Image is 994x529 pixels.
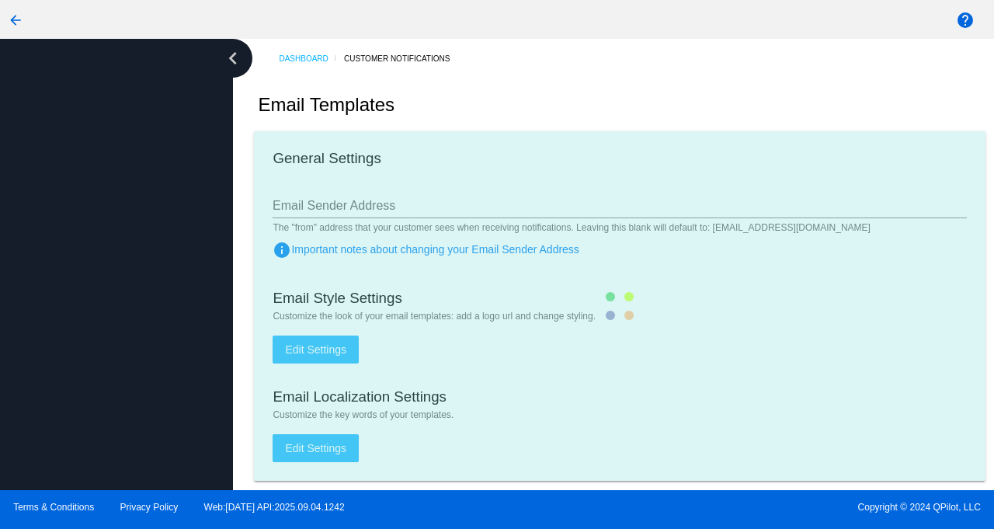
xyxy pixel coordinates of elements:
a: Terms & Conditions [13,502,94,513]
mat-icon: arrow_back [6,11,25,30]
a: Web:[DATE] API:2025.09.04.1242 [204,502,345,513]
mat-icon: help [956,11,975,30]
a: Customer Notifications [344,47,464,71]
a: Privacy Policy [120,502,179,513]
i: chevron_left [221,46,245,71]
span: Copyright © 2024 QPilot, LLC [510,502,981,513]
h2: Email Templates [258,94,394,116]
a: Dashboard [279,47,344,71]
